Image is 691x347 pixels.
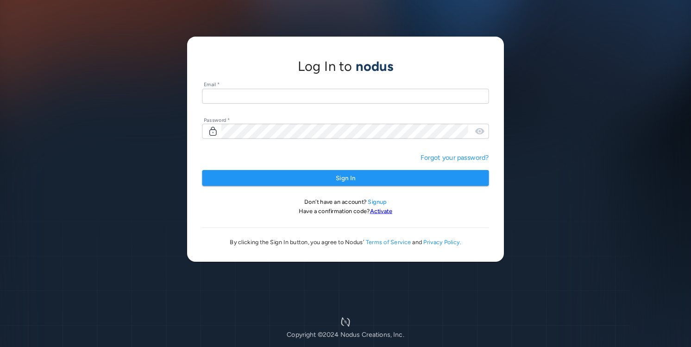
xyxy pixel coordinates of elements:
[421,153,489,161] a: Forgot your password?
[370,208,392,215] a: Activate
[366,239,411,246] a: Terms of Service
[202,239,489,247] p: By clicking the Sign In button, you agree to Nodus’ and
[287,330,404,340] p: Copyright ©2024 Nodus Creations, Inc.
[202,198,489,216] h6: Don’t have an account? Have a confirmation code?
[471,123,488,140] button: toggle password visibility
[298,58,394,75] h4: Log In to
[202,170,489,186] button: Sign In
[423,239,461,246] a: Privacy Policy.
[356,58,393,74] span: nodus
[322,317,369,327] img: footer-icon.18a0272c261a8398a0b39c01e7fcfdea.svg
[368,199,386,206] a: Signup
